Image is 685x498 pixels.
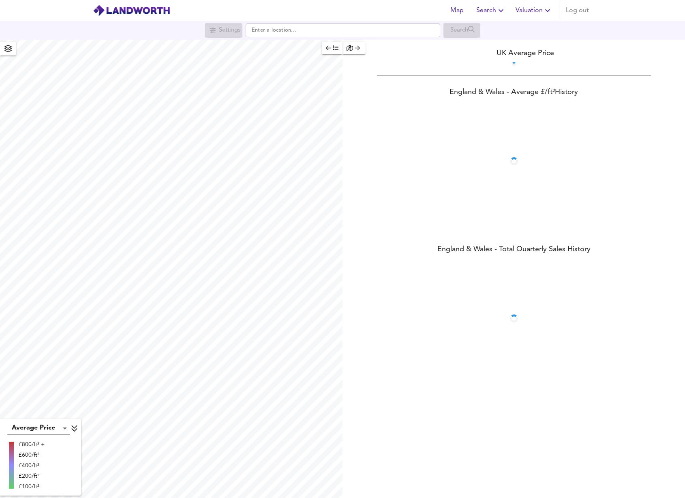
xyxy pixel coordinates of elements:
span: Map [447,5,467,16]
button: Valuation [512,2,556,19]
span: Search [476,5,506,16]
button: Log out [563,2,592,19]
span: Log out [566,5,589,16]
div: England & Wales - Total Quarterly Sales History [342,244,685,256]
div: £100/ft² [19,483,45,491]
div: £600/ft² [19,451,45,459]
div: England & Wales - Average £/ ft² History [342,87,685,98]
div: £400/ft² [19,462,45,470]
div: £200/ft² [19,472,45,480]
div: £800/ft² + [19,440,45,449]
button: Map [444,2,470,19]
button: Search [473,2,509,19]
input: Enter a location... [246,24,440,37]
img: logo [93,4,170,17]
div: Search for a location first or explore the map [205,23,242,38]
div: Average Price [7,422,70,435]
div: Search for a location first or explore the map [443,23,480,38]
span: Valuation [516,5,552,16]
div: UK Average Price [342,48,685,59]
